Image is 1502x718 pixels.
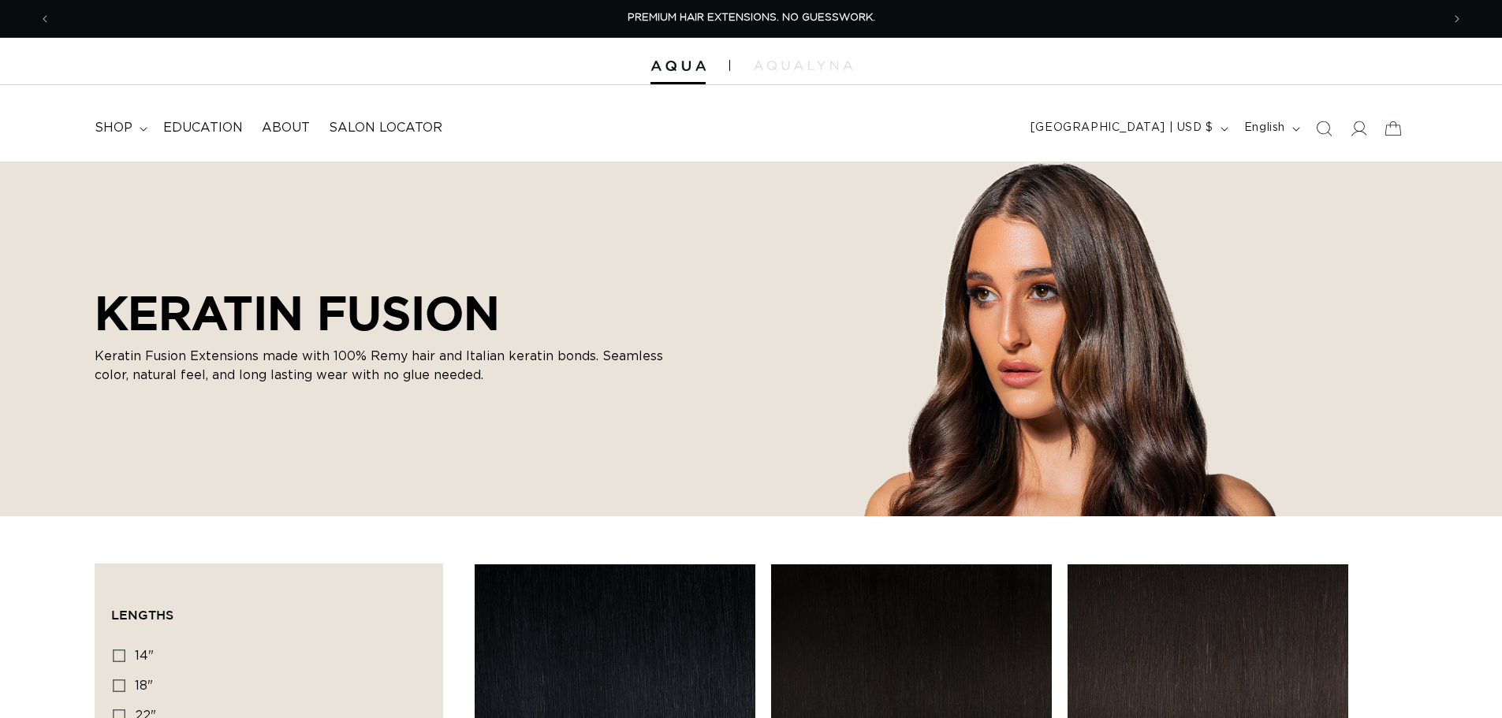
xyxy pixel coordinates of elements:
span: 14" [135,649,154,662]
button: English [1235,113,1306,143]
a: Education [154,110,252,146]
p: Keratin Fusion Extensions made with 100% Remy hair and Italian keratin bonds. Seamless color, nat... [95,347,694,385]
summary: Lengths (0 selected) [111,580,427,637]
button: [GEOGRAPHIC_DATA] | USD $ [1021,113,1235,143]
a: Salon Locator [319,110,452,146]
span: shop [95,120,132,136]
summary: Search [1306,111,1341,146]
img: Aqua Hair Extensions [650,61,706,72]
span: English [1244,120,1285,136]
span: PREMIUM HAIR EXTENSIONS. NO GUESSWORK. [628,13,875,23]
img: aqualyna.com [754,61,852,70]
h2: KERATIN FUSION [95,285,694,340]
span: [GEOGRAPHIC_DATA] | USD $ [1031,120,1213,136]
span: Education [163,120,243,136]
span: About [262,120,310,136]
a: About [252,110,319,146]
span: Salon Locator [329,120,442,136]
span: 18" [135,679,153,692]
button: Next announcement [1440,4,1474,34]
button: Previous announcement [28,4,62,34]
summary: shop [85,110,154,146]
span: Lengths [111,608,173,622]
